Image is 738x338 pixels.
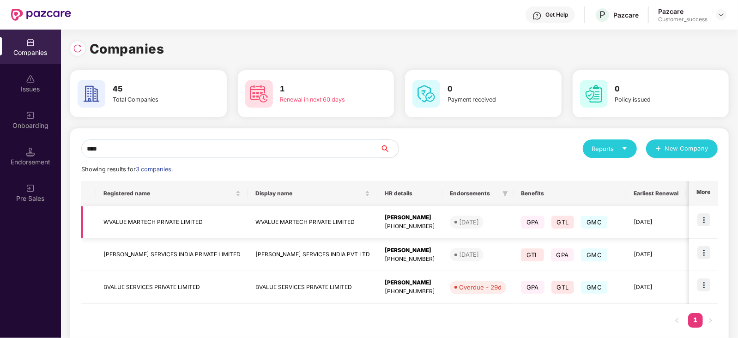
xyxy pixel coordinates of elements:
[459,250,479,259] div: [DATE]
[26,147,35,157] img: svg+xml;base64,PHN2ZyB3aWR0aD0iMTQuNSIgaGVpZ2h0PSIxNC41IiB2aWV3Qm94PSIwIDAgMTYgMTYiIGZpbGw9Im5vbm...
[703,313,718,328] button: right
[385,213,435,222] div: [PERSON_NAME]
[521,281,544,294] span: GPA
[385,278,435,287] div: [PERSON_NAME]
[697,246,710,259] img: icon
[514,181,626,206] th: Benefits
[581,216,607,229] span: GMC
[670,313,684,328] li: Previous Page
[665,144,709,153] span: New Company
[248,239,377,272] td: [PERSON_NAME] SERVICES INDIA PVT LTD
[385,222,435,231] div: [PHONE_NUMBER]
[113,95,192,104] div: Total Companies
[703,313,718,328] li: Next Page
[96,271,248,304] td: BVALUE SERVICES PRIVATE LIMITED
[581,281,607,294] span: GMC
[658,16,708,23] div: Customer_success
[385,246,435,255] div: [PERSON_NAME]
[81,166,173,173] span: Showing results for
[674,318,680,323] span: left
[581,248,607,261] span: GMC
[248,181,377,206] th: Display name
[448,95,527,104] div: Payment received
[689,181,718,206] th: More
[385,255,435,264] div: [PHONE_NUMBER]
[501,188,510,199] span: filter
[626,181,686,206] th: Earliest Renewal
[697,213,710,226] img: icon
[73,44,82,53] img: svg+xml;base64,PHN2ZyBpZD0iUmVsb2FkLTMyeDMyIiB4bWxucz0iaHR0cDovL3d3dy53My5vcmcvMjAwMC9zdmciIHdpZH...
[551,216,575,229] span: GTL
[280,83,360,95] h3: 1
[592,144,628,153] div: Reports
[450,190,499,197] span: Endorsements
[245,80,273,108] img: svg+xml;base64,PHN2ZyB4bWxucz0iaHR0cDovL3d3dy53My5vcmcvMjAwMC9zdmciIHdpZHRoPSI2MCIgaGVpZ2h0PSI2MC...
[385,287,435,296] div: [PHONE_NUMBER]
[521,248,544,261] span: GTL
[96,181,248,206] th: Registered name
[96,239,248,272] td: [PERSON_NAME] SERVICES INDIA PRIVATE LIMITED
[459,217,479,227] div: [DATE]
[551,281,575,294] span: GTL
[248,206,377,239] td: WVALUE MARTECH PRIVATE LIMITED
[532,11,542,20] img: svg+xml;base64,PHN2ZyBpZD0iSGVscC0zMngzMiIgeG1sbnM9Imh0dHA6Ly93d3cudzMub3JnLzIwMDAvc3ZnIiB3aWR0aD...
[136,166,173,173] span: 3 companies.
[718,11,725,18] img: svg+xml;base64,PHN2ZyBpZD0iRHJvcGRvd24tMzJ4MzIiIHhtbG5zPSJodHRwOi8vd3d3LnczLm9yZy8yMDAwL3N2ZyIgd2...
[412,80,440,108] img: svg+xml;base64,PHN2ZyB4bWxucz0iaHR0cDovL3d3dy53My5vcmcvMjAwMC9zdmciIHdpZHRoPSI2MCIgaGVpZ2h0PSI2MC...
[708,318,713,323] span: right
[248,271,377,304] td: BVALUE SERVICES PRIVATE LIMITED
[686,181,726,206] th: Issues
[615,95,695,104] div: Policy issued
[688,313,703,328] li: 1
[377,181,442,206] th: HR details
[103,190,234,197] span: Registered name
[599,9,605,20] span: P
[90,39,164,59] h1: Companies
[688,313,703,327] a: 1
[113,83,192,95] h3: 45
[626,271,686,304] td: [DATE]
[655,145,661,153] span: plus
[613,11,639,19] div: Pazcare
[658,7,708,16] div: Pazcare
[646,139,718,158] button: plusNew Company
[622,145,628,151] span: caret-down
[380,145,399,152] span: search
[580,80,608,108] img: svg+xml;base64,PHN2ZyB4bWxucz0iaHR0cDovL3d3dy53My5vcmcvMjAwMC9zdmciIHdpZHRoPSI2MCIgaGVpZ2h0PSI2MC...
[26,184,35,193] img: svg+xml;base64,PHN2ZyB3aWR0aD0iMjAiIGhlaWdodD0iMjAiIHZpZXdCb3g9IjAgMCAyMCAyMCIgZmlsbD0ibm9uZSIgeG...
[26,74,35,84] img: svg+xml;base64,PHN2ZyBpZD0iSXNzdWVzX2Rpc2FibGVkIiB4bWxucz0iaHR0cDovL3d3dy53My5vcmcvMjAwMC9zdmciIH...
[670,313,684,328] button: left
[280,95,360,104] div: Renewal in next 60 days
[459,283,502,292] div: Overdue - 29d
[380,139,399,158] button: search
[615,83,695,95] h3: 0
[96,206,248,239] td: WVALUE MARTECH PRIVATE LIMITED
[255,190,363,197] span: Display name
[545,11,568,18] div: Get Help
[626,206,686,239] td: [DATE]
[78,80,105,108] img: svg+xml;base64,PHN2ZyB4bWxucz0iaHR0cDovL3d3dy53My5vcmcvMjAwMC9zdmciIHdpZHRoPSI2MCIgaGVpZ2h0PSI2MC...
[551,248,575,261] span: GPA
[697,278,710,291] img: icon
[521,216,544,229] span: GPA
[11,9,71,21] img: New Pazcare Logo
[502,191,508,196] span: filter
[626,239,686,272] td: [DATE]
[26,111,35,120] img: svg+xml;base64,PHN2ZyB3aWR0aD0iMjAiIGhlaWdodD0iMjAiIHZpZXdCb3g9IjAgMCAyMCAyMCIgZmlsbD0ibm9uZSIgeG...
[26,38,35,47] img: svg+xml;base64,PHN2ZyBpZD0iQ29tcGFuaWVzIiB4bWxucz0iaHR0cDovL3d3dy53My5vcmcvMjAwMC9zdmciIHdpZHRoPS...
[448,83,527,95] h3: 0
